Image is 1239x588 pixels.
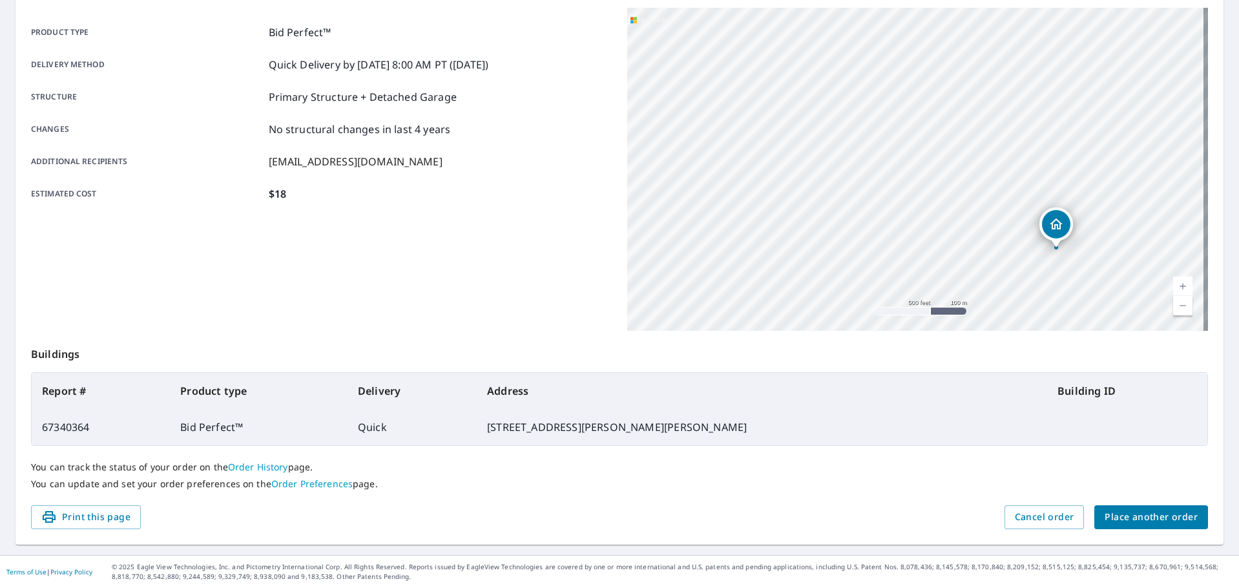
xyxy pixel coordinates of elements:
p: | [6,568,92,576]
td: 67340364 [32,409,170,445]
th: Product type [170,373,348,409]
th: Address [477,373,1047,409]
span: Cancel order [1015,509,1074,525]
a: Current Level 16, Zoom Out [1173,296,1192,315]
p: Product type [31,25,264,40]
p: Primary Structure + Detached Garage [269,89,457,105]
p: © 2025 Eagle View Technologies, Inc. and Pictometry International Corp. All Rights Reserved. Repo... [112,562,1233,582]
a: Terms of Use [6,567,47,576]
p: $18 [269,186,286,202]
p: No structural changes in last 4 years [269,121,451,137]
p: Additional recipients [31,154,264,169]
button: Cancel order [1005,505,1085,529]
p: Changes [31,121,264,137]
p: Quick Delivery by [DATE] 8:00 AM PT ([DATE]) [269,57,489,72]
div: Dropped pin, building 1, Residential property, 180 Riemer Rd Sarver, PA 16055 [1039,207,1073,247]
p: Bid Perfect™ [269,25,331,40]
p: Estimated cost [31,186,264,202]
td: Quick [348,409,477,445]
a: Current Level 16, Zoom In [1173,277,1192,296]
td: Bid Perfect™ [170,409,348,445]
p: Delivery method [31,57,264,72]
button: Place another order [1094,505,1208,529]
th: Report # [32,373,170,409]
a: Order Preferences [271,478,353,490]
p: Structure [31,89,264,105]
a: Order History [228,461,288,473]
p: [EMAIL_ADDRESS][DOMAIN_NAME] [269,154,443,169]
th: Building ID [1047,373,1207,409]
a: Privacy Policy [50,567,92,576]
p: You can update and set your order preferences on the page. [31,478,1208,490]
span: Place another order [1105,509,1198,525]
button: Print this page [31,505,141,529]
p: Buildings [31,331,1208,372]
td: [STREET_ADDRESS][PERSON_NAME][PERSON_NAME] [477,409,1047,445]
p: You can track the status of your order on the page. [31,461,1208,473]
span: Print this page [41,509,130,525]
th: Delivery [348,373,477,409]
